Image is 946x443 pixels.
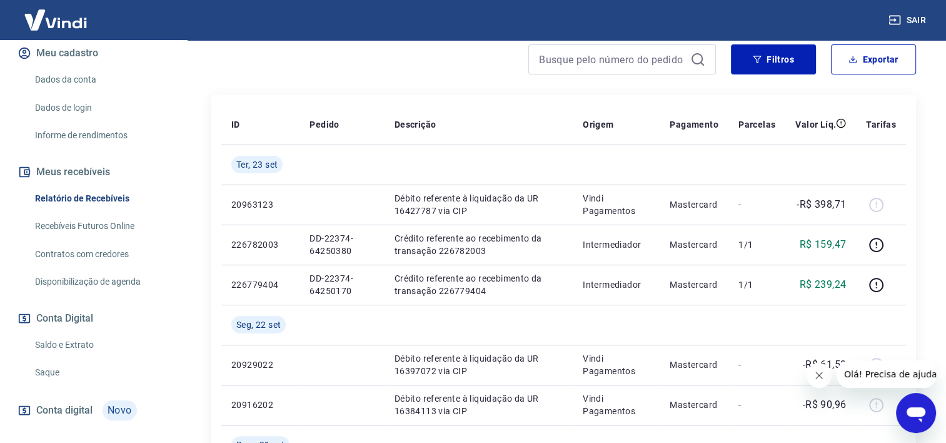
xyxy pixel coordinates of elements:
p: R$ 159,47 [800,237,847,252]
p: 20916202 [231,399,289,411]
button: Filtros [731,44,816,74]
a: Saque [30,360,172,385]
button: Conta Digital [15,305,172,332]
p: Mastercard [670,198,718,211]
p: 1/1 [738,238,775,251]
p: Pagamento [670,118,718,131]
a: Relatório de Recebíveis [30,186,172,211]
p: 20929022 [231,359,289,371]
iframe: Mensagem da empresa [837,360,936,388]
p: -R$ 90,96 [803,397,847,412]
a: Disponibilização de agenda [30,269,172,295]
span: Ter, 23 set [236,158,278,171]
p: - [738,399,775,411]
p: Débito referente à liquidação da UR 16427787 via CIP [395,192,563,217]
p: -R$ 398,71 [797,197,846,212]
p: Débito referente à liquidação da UR 16384113 via CIP [395,392,563,417]
span: Olá! Precisa de ajuda? [8,9,105,19]
p: Vindi Pagamentos [583,192,650,217]
p: Mastercard [670,238,718,251]
p: DD-22374-64250170 [309,272,374,297]
p: Mastercard [670,359,718,371]
p: Origem [583,118,613,131]
span: Seg, 22 set [236,318,281,331]
p: 226782003 [231,238,289,251]
p: -R$ 61,53 [803,357,847,372]
a: Dados da conta [30,67,172,93]
button: Meu cadastro [15,39,172,67]
button: Sair [886,9,931,32]
p: 226779404 [231,278,289,291]
a: Conta digitalNovo [15,395,172,425]
p: Parcelas [738,118,775,131]
p: 20963123 [231,198,289,211]
p: Pedido [309,118,339,131]
p: Valor Líq. [795,118,836,131]
p: R$ 239,24 [800,277,847,292]
p: Intermediador [583,238,650,251]
a: Recebíveis Futuros Online [30,213,172,239]
button: Exportar [831,44,916,74]
p: Crédito referente ao recebimento da transação 226779404 [395,272,563,297]
button: Meus recebíveis [15,158,172,186]
span: Novo [103,400,137,420]
p: ID [231,118,240,131]
p: Vindi Pagamentos [583,352,650,377]
span: Conta digital [36,402,93,419]
input: Busque pelo número do pedido [539,50,685,69]
p: DD-22374-64250380 [309,232,374,257]
p: Vindi Pagamentos [583,392,650,417]
p: Tarifas [866,118,896,131]
p: Crédito referente ao recebimento da transação 226782003 [395,232,563,257]
a: Informe de rendimentos [30,123,172,148]
p: - [738,198,775,211]
p: Débito referente à liquidação da UR 16397072 via CIP [395,352,563,377]
a: Dados de login [30,95,172,121]
p: - [738,359,775,371]
p: Descrição [395,118,436,131]
iframe: Fechar mensagem [807,363,832,388]
iframe: Botão para abrir a janela de mensagens [896,393,936,433]
p: Mastercard [670,399,718,411]
img: Vindi [15,1,96,39]
a: Saldo e Extrato [30,332,172,358]
p: Intermediador [583,278,650,291]
p: Mastercard [670,278,718,291]
p: 1/1 [738,278,775,291]
a: Contratos com credores [30,242,172,267]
